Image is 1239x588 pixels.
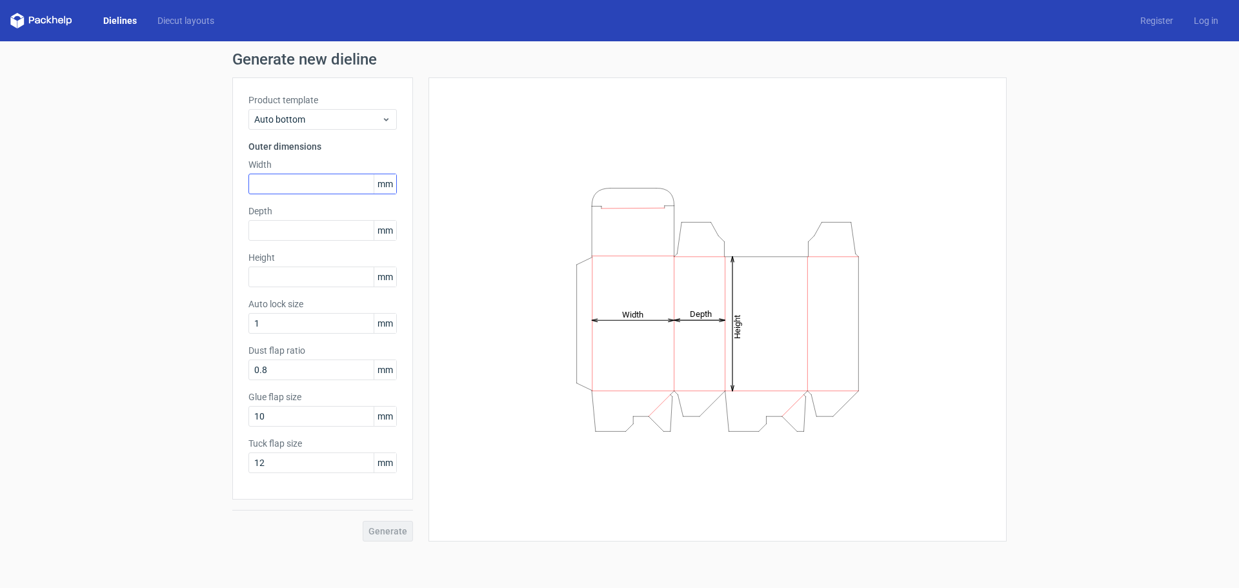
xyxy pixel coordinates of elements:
[232,52,1007,67] h1: Generate new dieline
[248,251,397,264] label: Height
[93,14,147,27] a: Dielines
[248,390,397,403] label: Glue flap size
[374,453,396,472] span: mm
[374,314,396,333] span: mm
[374,221,396,240] span: mm
[374,174,396,194] span: mm
[248,298,397,310] label: Auto lock size
[248,437,397,450] label: Tuck flap size
[690,309,712,319] tspan: Depth
[248,158,397,171] label: Width
[732,314,742,338] tspan: Height
[1184,14,1229,27] a: Log in
[248,344,397,357] label: Dust flap ratio
[1130,14,1184,27] a: Register
[374,360,396,380] span: mm
[374,407,396,426] span: mm
[254,113,381,126] span: Auto bottom
[248,94,397,106] label: Product template
[374,267,396,287] span: mm
[147,14,225,27] a: Diecut layouts
[248,205,397,218] label: Depth
[248,140,397,153] h3: Outer dimensions
[622,309,643,319] tspan: Width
